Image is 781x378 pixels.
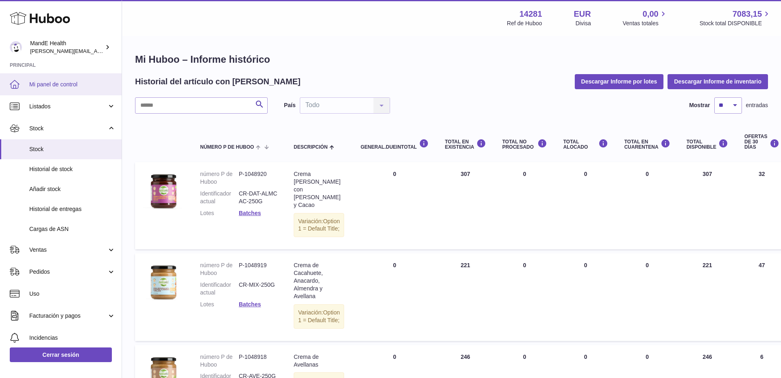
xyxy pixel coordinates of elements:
[284,101,296,109] label: País
[575,74,664,89] button: Descargar Informe por lotes
[200,301,239,308] dt: Lotes
[200,190,239,205] dt: Identificador actual
[700,9,771,27] a: 7083,15 Stock total DISPONIBLE
[29,165,116,173] span: Historial de stock
[10,41,22,53] img: luis.mendieta@mandehealth.com
[200,353,239,369] dt: número P de Huboo
[29,290,116,298] span: Uso
[294,353,344,369] div: Crema de Avellanas
[200,262,239,277] dt: número P de Huboo
[294,145,327,150] span: Descripción
[352,253,436,341] td: 0
[10,347,112,362] a: Cerrar sesión
[298,309,340,323] span: Option 1 = Default Title;
[733,9,762,20] span: 7083,15
[143,170,184,211] img: product image
[678,162,736,249] td: 307
[437,162,494,249] td: 307
[352,162,436,249] td: 0
[576,20,591,27] div: Divisa
[135,76,301,87] h2: Historial del artículo con [PERSON_NAME]
[294,213,344,237] div: Variación:
[574,9,591,20] strong: EUR
[143,262,184,302] img: product image
[298,218,340,232] span: Option 1 = Default Title;
[555,253,616,341] td: 0
[643,9,659,20] span: 0,00
[507,20,542,27] div: Ref de Huboo
[29,185,116,193] span: Añadir stock
[502,139,547,150] div: Total NO PROCESADO
[744,134,779,150] div: OFERTAS DE 30 DÍAS
[29,205,116,213] span: Historial de entregas
[29,334,116,342] span: Incidencias
[29,225,116,233] span: Cargas de ASN
[700,20,771,27] span: Stock total DISPONIBLE
[624,139,670,150] div: Total en CUARENTENA
[29,103,107,110] span: Listados
[30,48,207,54] span: [PERSON_NAME][EMAIL_ADDRESS][PERSON_NAME][DOMAIN_NAME]
[494,162,555,249] td: 0
[678,253,736,341] td: 221
[445,139,486,150] div: Total en EXISTENCIA
[646,262,649,268] span: 0
[239,170,277,186] dd: P-1048920
[29,312,107,320] span: Facturación y pagos
[687,139,728,150] div: Total DISPONIBLE
[200,281,239,297] dt: Identificador actual
[239,210,261,216] a: Batches
[623,9,668,27] a: 0,00 Ventas totales
[239,262,277,277] dd: P-1048919
[239,353,277,369] dd: P-1048918
[668,74,768,89] button: Descargar Informe de inventario
[623,20,668,27] span: Ventas totales
[29,268,107,276] span: Pedidos
[563,139,608,150] div: Total ALOCADO
[239,190,277,205] dd: CR-DAT-ALMCAC-250G
[29,246,107,254] span: Ventas
[29,125,107,132] span: Stock
[294,170,344,209] div: Crema [PERSON_NAME] con [PERSON_NAME] y Cacao
[29,81,116,88] span: Mi panel de control
[294,304,344,329] div: Variación:
[519,9,542,20] strong: 14281
[200,209,239,217] dt: Lotes
[494,253,555,341] td: 0
[200,145,254,150] span: número P de Huboo
[239,281,277,297] dd: CR-MIX-250G
[135,53,768,66] h1: Mi Huboo – Informe histórico
[200,170,239,186] dt: número P de Huboo
[294,262,344,300] div: Crema de Cacahuete, Anacardo, Almendra y Avellana
[646,354,649,360] span: 0
[360,139,428,150] div: general.dueInTotal
[30,40,103,55] div: MandE Health
[646,171,649,177] span: 0
[239,301,261,308] a: Batches
[746,101,768,109] span: entradas
[555,162,616,249] td: 0
[29,145,116,153] span: Stock
[437,253,494,341] td: 221
[689,101,710,109] label: Mostrar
